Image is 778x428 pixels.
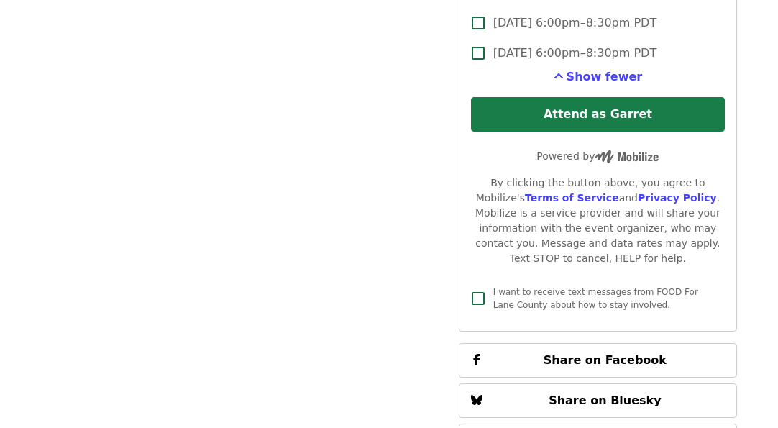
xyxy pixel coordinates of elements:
span: Powered by [536,150,659,162]
button: Attend as Garret [471,97,725,132]
button: Share on Bluesky [459,383,737,418]
span: Share on Bluesky [549,393,662,407]
button: See more timeslots [554,68,643,86]
span: Show fewer [567,70,643,83]
span: [DATE] 6:00pm–8:30pm PDT [493,45,656,62]
span: Share on Facebook [544,353,667,367]
button: Share on Facebook [459,343,737,378]
span: I want to receive text messages from FOOD For Lane County about how to stay involved. [493,287,698,310]
a: Terms of Service [525,192,619,204]
img: Powered by Mobilize [595,150,659,163]
div: By clicking the button above, you agree to Mobilize's and . Mobilize is a service provider and wi... [471,176,725,266]
span: [DATE] 6:00pm–8:30pm PDT [493,14,656,32]
a: Privacy Policy [638,192,717,204]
